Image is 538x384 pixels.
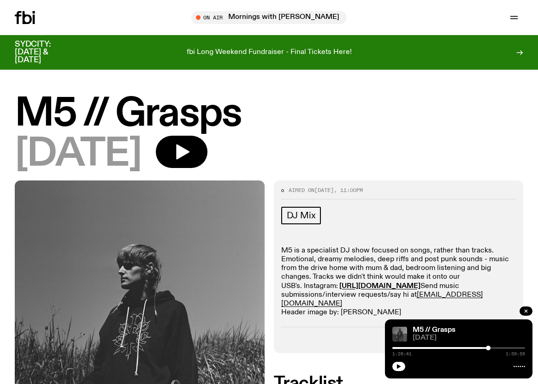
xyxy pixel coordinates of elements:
p: M5 is a specialist DJ show focused on songs, rather than tracks. Emotional, dreamy melodies, deep... [281,246,516,318]
h3: SYDCITY: [DATE] & [DATE] [15,41,74,64]
span: , 11:00pm [334,186,363,194]
h1: M5 // Grasps [15,96,523,133]
a: M5 // Grasps [413,326,455,334]
span: [DATE] [15,136,141,173]
span: DJ Mix [287,210,316,221]
a: DJ Mix [281,207,321,224]
span: [DATE] [314,186,334,194]
span: 1:59:59 [506,352,525,356]
p: fbi Long Weekend Fundraiser - Final Tickets Here! [187,48,352,57]
span: 1:26:41 [392,352,412,356]
a: [EMAIL_ADDRESS][DOMAIN_NAME] [281,291,483,307]
span: [DATE] [413,335,525,342]
a: [URL][DOMAIN_NAME] [339,282,420,290]
button: On AirMornings with [PERSON_NAME] [191,11,347,24]
span: Aired on [289,186,314,194]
